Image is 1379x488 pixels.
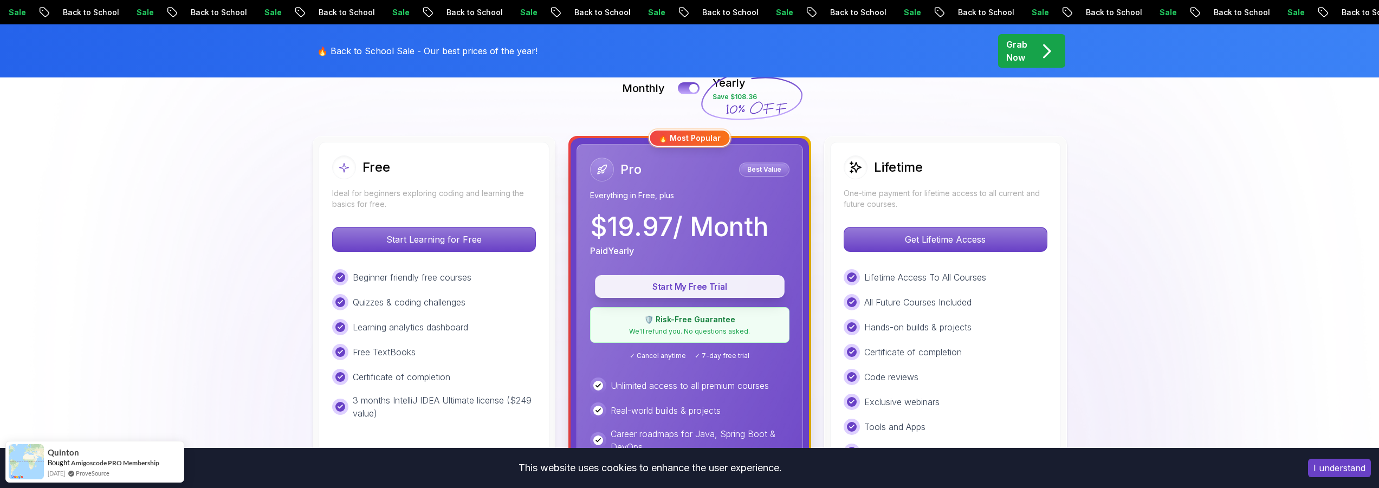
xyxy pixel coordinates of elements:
[9,444,44,479] img: provesource social proof notification image
[332,227,536,252] button: Start Learning for Free
[111,7,145,18] p: Sale
[878,7,912,18] p: Sale
[1060,7,1134,18] p: Back to School
[844,227,1047,251] p: Get Lifetime Access
[353,346,416,359] p: Free TextBooks
[864,271,986,284] p: Lifetime Access To All Courses
[844,227,1047,252] button: Get Lifetime Access
[420,7,494,18] p: Back to School
[332,188,536,210] p: Ideal for beginners exploring coding and learning the basics for free.
[317,44,538,57] p: 🔥 Back to School Sale - Our best prices of the year!
[1188,7,1261,18] p: Back to School
[165,7,238,18] p: Back to School
[353,296,465,309] p: Quizzes & coding challenges
[238,7,273,18] p: Sale
[76,469,109,478] a: ProveSource
[622,81,665,96] p: Monthly
[590,244,634,257] p: Paid Yearly
[622,7,657,18] p: Sale
[37,7,111,18] p: Back to School
[332,234,536,245] a: Start Learning for Free
[353,394,536,420] p: 3 months IntelliJ IDEA Ultimate license ($249 value)
[864,296,972,309] p: All Future Courses Included
[548,7,622,18] p: Back to School
[750,7,785,18] p: Sale
[595,275,785,298] button: Start My Free Trial
[864,445,925,458] p: Priority Support
[48,448,79,457] span: Quinton
[620,161,642,178] h2: Pro
[590,190,789,201] p: Everything in Free, plus
[676,7,750,18] p: Back to School
[804,7,878,18] p: Back to School
[590,214,768,240] p: $ 19.97 / Month
[48,469,65,478] span: [DATE]
[494,7,529,18] p: Sale
[611,404,721,417] p: Real-world builds & projects
[864,395,940,408] p: Exclusive webinars
[1134,7,1168,18] p: Sale
[353,321,468,334] p: Learning analytics dashboard
[353,370,450,383] p: Certificate of completion
[741,164,788,175] p: Best Value
[864,321,972,334] p: Hands-on builds & projects
[1006,38,1027,64] p: Grab Now
[864,370,918,383] p: Code reviews
[932,7,1006,18] p: Back to School
[71,458,159,467] a: Amigoscode PRO Membership
[607,281,772,293] p: Start My Free Trial
[874,159,923,176] h2: Lifetime
[333,227,535,251] p: Start Learning for Free
[597,314,782,325] p: 🛡️ Risk-Free Guarantee
[353,271,471,284] p: Beginner friendly free courses
[597,327,782,336] p: We'll refund you. No questions asked.
[8,456,1292,480] div: This website uses cookies to enhance the user experience.
[611,379,769,392] p: Unlimited access to all premium courses
[1308,459,1371,477] button: Accept cookies
[611,427,789,453] p: Career roadmaps for Java, Spring Boot & DevOps
[293,7,366,18] p: Back to School
[362,159,390,176] h2: Free
[630,352,686,360] span: ✓ Cancel anytime
[48,458,70,467] span: Bought
[864,420,925,433] p: Tools and Apps
[1261,7,1296,18] p: Sale
[844,188,1047,210] p: One-time payment for lifetime access to all current and future courses.
[695,352,749,360] span: ✓ 7-day free trial
[864,346,962,359] p: Certificate of completion
[366,7,401,18] p: Sale
[1006,7,1040,18] p: Sale
[844,234,1047,245] a: Get Lifetime Access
